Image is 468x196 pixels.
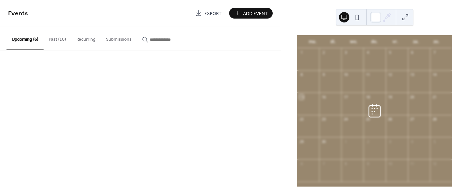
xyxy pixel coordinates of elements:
[365,94,370,99] div: 18
[343,117,348,122] div: 24
[432,139,437,144] div: 5
[388,72,393,77] div: 12
[432,50,437,55] div: 7
[343,72,348,77] div: 10
[410,161,415,166] div: 11
[321,50,326,55] div: 2
[385,35,406,48] div: vr.
[388,50,393,55] div: 5
[432,72,437,77] div: 14
[321,72,326,77] div: 9
[388,139,393,144] div: 3
[321,94,326,99] div: 16
[6,26,44,50] button: Upcoming (6)
[432,161,437,166] div: 12
[410,94,415,99] div: 20
[365,139,370,144] div: 2
[406,35,426,48] div: za.
[299,161,304,166] div: 6
[299,72,304,77] div: 8
[302,35,323,48] div: ma.
[343,50,348,55] div: 3
[365,50,370,55] div: 4
[365,117,370,122] div: 25
[426,35,447,48] div: zo.
[432,117,437,122] div: 28
[299,139,304,144] div: 29
[364,35,385,48] div: do.
[44,26,71,49] button: Past (10)
[243,10,268,17] span: Add Event
[365,72,370,77] div: 11
[321,139,326,144] div: 30
[299,50,304,55] div: 1
[343,139,348,144] div: 1
[410,72,415,77] div: 13
[323,35,344,48] div: di.
[299,94,304,99] div: 15
[365,161,370,166] div: 9
[8,7,28,20] span: Events
[388,161,393,166] div: 10
[343,161,348,166] div: 8
[410,117,415,122] div: 27
[321,161,326,166] div: 7
[229,8,273,19] button: Add Event
[432,94,437,99] div: 21
[410,139,415,144] div: 4
[71,26,101,49] button: Recurring
[344,35,364,48] div: wo.
[321,117,326,122] div: 23
[388,117,393,122] div: 26
[299,117,304,122] div: 22
[410,50,415,55] div: 6
[204,10,222,17] span: Export
[388,94,393,99] div: 19
[101,26,137,49] button: Submissions
[190,8,227,19] a: Export
[343,94,348,99] div: 17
